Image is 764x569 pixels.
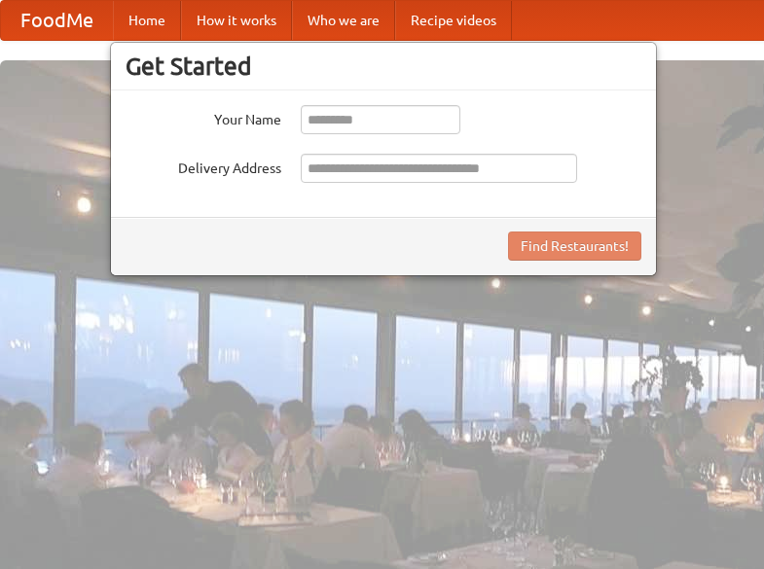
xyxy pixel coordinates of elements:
[113,1,181,40] a: Home
[126,52,641,81] h3: Get Started
[1,1,113,40] a: FoodMe
[181,1,292,40] a: How it works
[126,154,281,178] label: Delivery Address
[126,105,281,129] label: Your Name
[395,1,512,40] a: Recipe videos
[292,1,395,40] a: Who we are
[508,231,641,261] button: Find Restaurants!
